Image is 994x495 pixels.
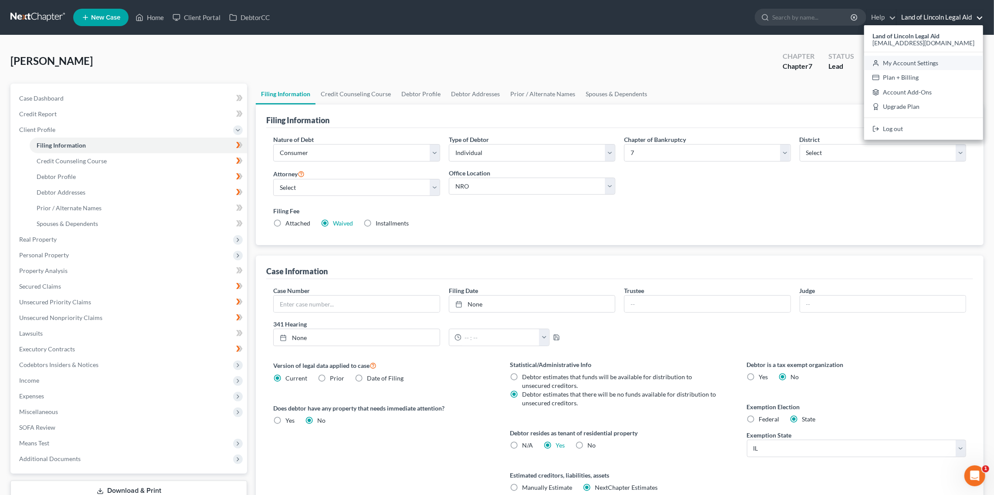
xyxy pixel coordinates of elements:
span: N/A [522,441,533,449]
a: Credit Counseling Course [30,153,247,169]
span: Case Dashboard [19,94,64,102]
a: None [449,296,615,312]
a: Filing Information [30,138,247,153]
label: Filing Fee [273,206,966,216]
label: Trustee [624,286,644,295]
span: Codebtors Insiders & Notices [19,361,98,368]
span: Debtor estimates that funds will be available for distribution to unsecured creditors. [522,373,692,389]
a: Client Portal [168,10,225,25]
a: Account Add-Ons [864,85,983,100]
label: Exemption State [747,431,792,440]
span: Property Analysis [19,267,68,274]
label: Chapter of Bankruptcy [624,135,686,144]
span: NextChapter Estimates [595,484,658,491]
label: Statistical/Administrative Info [510,360,729,369]
label: Attorney [273,168,305,179]
input: -- [624,296,790,312]
span: Attached [285,219,310,227]
a: Log out [864,121,983,136]
a: Spouses & Dependents [580,84,652,104]
span: 7 [808,62,812,70]
span: Income [19,377,39,384]
span: Credit Counseling Course [37,157,107,165]
a: Filing Information [256,84,316,104]
label: Debtor is a tax exempt organization [747,360,966,369]
a: Case Dashboard [12,91,247,106]
a: Home [131,10,168,25]
span: Debtor Addresses [37,189,85,196]
span: 1 [982,465,989,472]
label: Version of legal data applied to case [273,360,492,370]
span: Yes [759,373,768,381]
input: Search by name... [772,9,852,25]
a: Waived [333,219,353,227]
a: Debtor Addresses [30,185,247,200]
span: Installments [376,219,409,227]
div: Chapter [783,51,814,61]
div: Case Information [266,266,328,276]
a: Credit Report [12,106,247,122]
a: Credit Counseling Course [316,84,396,104]
span: Federal [759,415,780,423]
span: Date of Filing [367,374,404,382]
label: 341 Hearing [269,320,620,329]
span: New Case [91,14,120,21]
a: Property Analysis [12,263,247,279]
label: Filing Date [449,286,478,295]
input: -- [800,296,966,312]
span: No [791,373,799,381]
label: District [800,135,820,144]
span: Unsecured Priority Claims [19,298,91,306]
span: Manually Estimate [522,484,572,491]
span: Prior / Alternate Names [37,204,102,212]
span: Executory Contracts [19,345,75,353]
a: Upgrade Plan [864,100,983,114]
input: Enter case number... [274,296,439,312]
a: Unsecured Priority Claims [12,294,247,310]
label: Nature of Debt [273,135,314,144]
div: Status [828,51,854,61]
span: Means Test [19,439,49,447]
span: Unsecured Nonpriority Claims [19,314,102,321]
label: Office Location [449,168,490,178]
a: Prior / Alternate Names [505,84,580,104]
label: Debtor resides as tenant of residential property [510,428,729,438]
span: Debtor estimates that there will be no funds available for distribution to unsecured creditors. [522,391,716,407]
a: Plan + Billing [864,70,983,85]
label: Estimated creditors, liabilities, assets [510,471,729,480]
a: SOFA Review [12,420,247,435]
div: Chapter [783,61,814,71]
span: Secured Claims [19,283,61,290]
span: Expenses [19,392,44,400]
a: Yes [556,441,565,449]
span: Additional Documents [19,455,81,462]
span: State [802,415,816,423]
span: Credit Report [19,110,57,118]
iframe: Intercom live chat [964,465,985,486]
a: Executory Contracts [12,341,247,357]
label: Type of Debtor [449,135,489,144]
a: Help [867,10,896,25]
span: [EMAIL_ADDRESS][DOMAIN_NAME] [872,39,975,47]
div: Land of Lincoln Legal Aid [864,25,983,140]
a: Debtor Profile [396,84,446,104]
span: Lawsuits [19,330,43,337]
span: [PERSON_NAME] [10,54,93,67]
a: Debtor Profile [30,169,247,185]
label: Exemption Election [747,402,966,411]
a: Unsecured Nonpriority Claims [12,310,247,326]
span: Debtor Profile [37,173,76,180]
span: Client Profile [19,126,55,133]
span: Current [285,374,307,382]
span: No [587,441,596,449]
span: Real Property [19,236,57,243]
a: DebtorCC [225,10,274,25]
label: Case Number [273,286,310,295]
span: No [317,417,326,424]
a: Lawsuits [12,326,247,341]
span: Yes [285,417,295,424]
label: Does debtor have any property that needs immediate attention? [273,404,492,413]
div: Filing Information [266,115,329,125]
a: None [274,329,439,346]
span: Prior [330,374,344,382]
